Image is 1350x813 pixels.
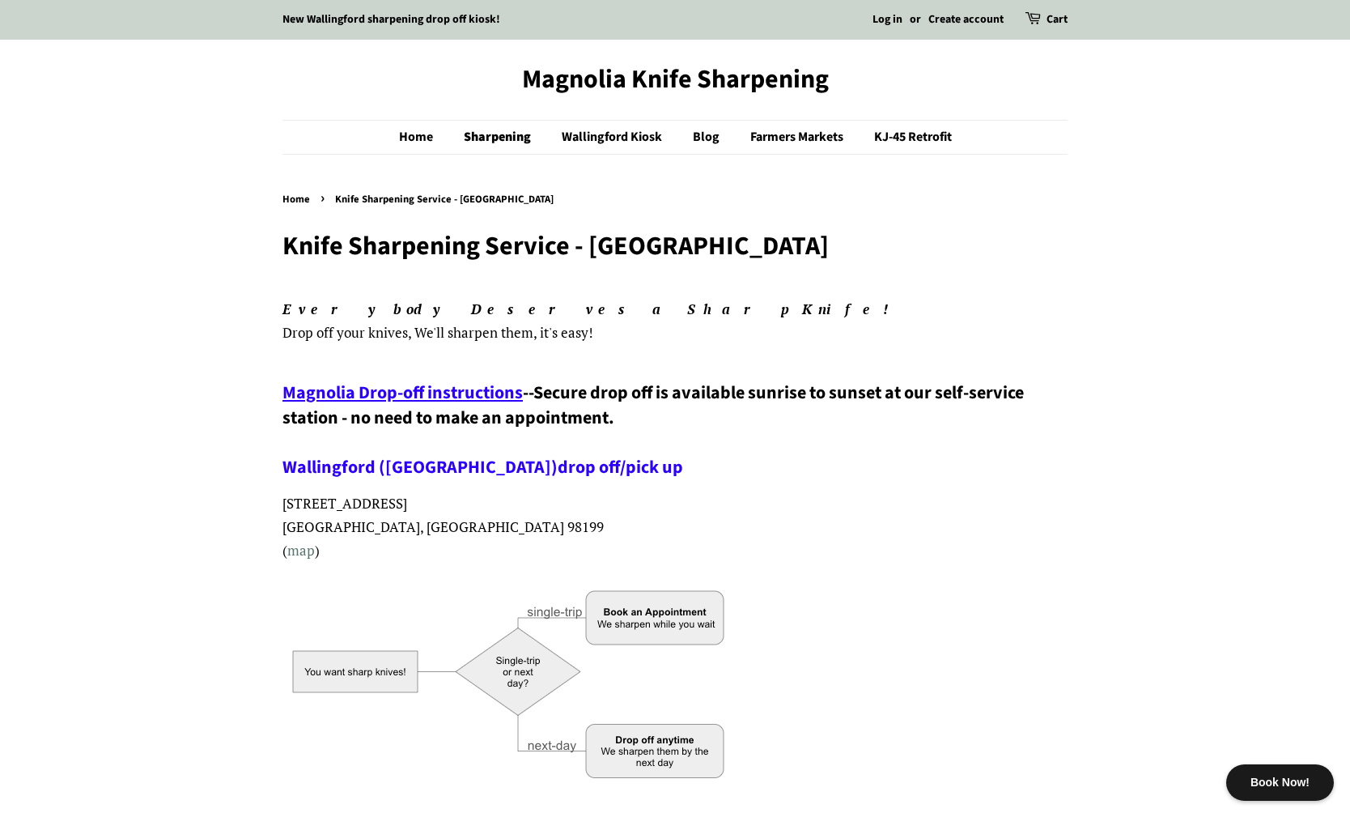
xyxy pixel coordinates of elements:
[282,323,408,342] span: Drop off your knives
[282,454,558,480] a: Wallingford ([GEOGRAPHIC_DATA])
[558,454,683,480] a: drop off/pick up
[335,192,558,206] span: Knife Sharpening Service - [GEOGRAPHIC_DATA]
[738,121,860,154] a: Farmers Markets
[910,11,921,30] li: or
[550,121,678,154] a: Wallingford Kiosk
[282,300,902,318] em: Everybody Deserves a Sharp Knife!
[1226,764,1334,801] div: Book Now!
[872,11,902,28] a: Log in
[282,231,1068,262] h1: Knife Sharpening Service - [GEOGRAPHIC_DATA]
[282,64,1068,95] a: Magnolia Knife Sharpening
[399,121,449,154] a: Home
[282,298,1068,345] p: , We'll sharpen them, it's easy!
[282,380,1024,480] span: Secure drop off is available sunrise to sunset at our self-service station - no need to make an a...
[1046,11,1068,30] a: Cart
[681,121,736,154] a: Blog
[928,11,1004,28] a: Create account
[282,192,314,206] a: Home
[282,191,1068,209] nav: breadcrumbs
[523,380,533,406] span: --
[282,380,523,406] a: Magnolia Drop-off instructions
[282,494,604,560] span: [STREET_ADDRESS] [GEOGRAPHIC_DATA], [GEOGRAPHIC_DATA] 98199 ( )
[862,121,952,154] a: KJ-45 Retrofit
[282,11,500,28] a: New Wallingford sharpening drop off kiosk!
[452,121,547,154] a: Sharpening
[321,188,329,208] span: ›
[287,541,315,560] a: map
